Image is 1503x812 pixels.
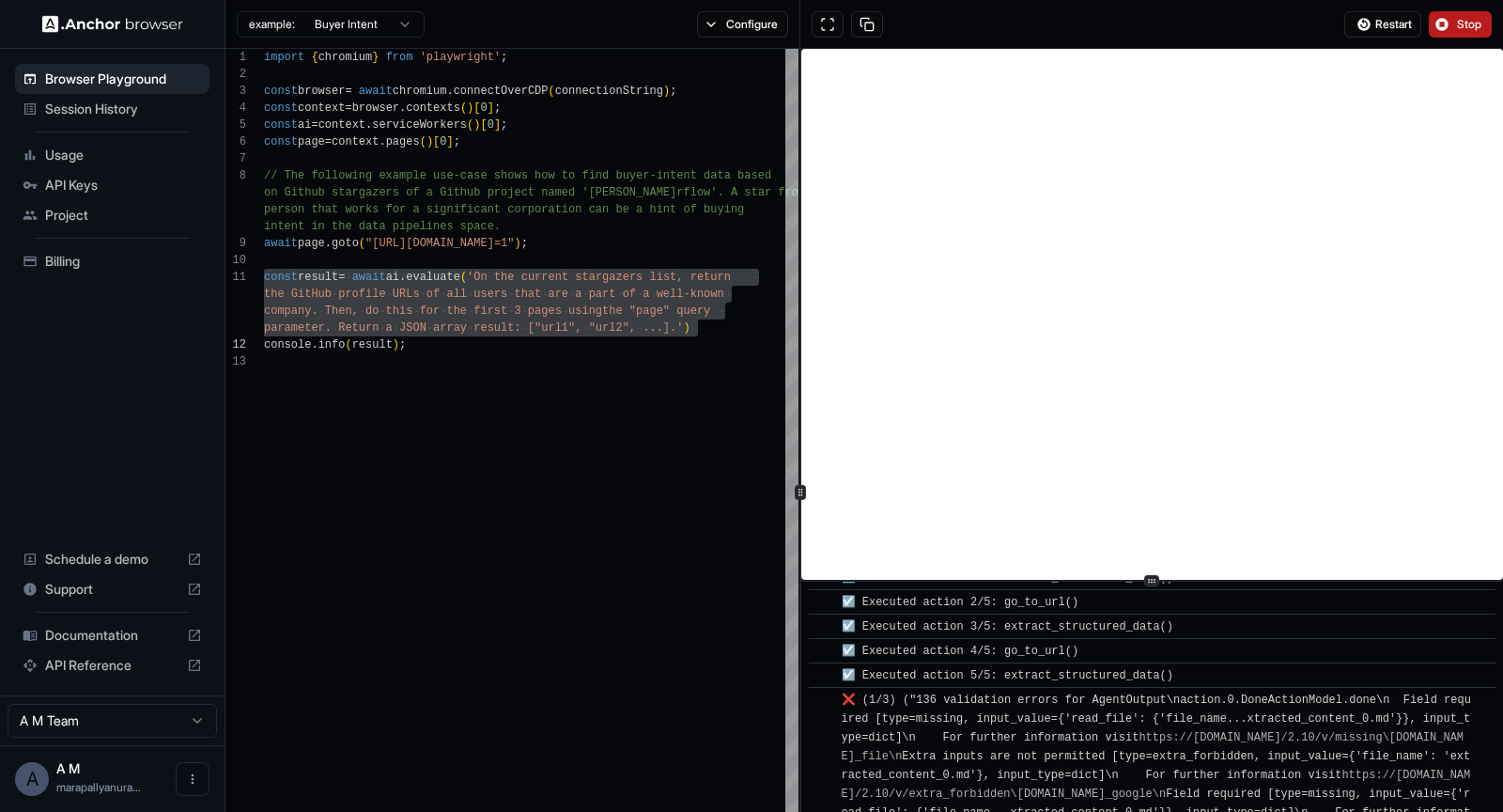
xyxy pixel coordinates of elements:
span: on Github stargazers of a Github project named '[PERSON_NAME] [264,186,676,199]
span: { [311,51,318,64]
div: API Reference [15,650,209,680]
span: = [311,118,318,132]
span: = [345,101,351,115]
div: 2 [225,66,246,83]
span: ] [446,135,453,148]
button: Configure [697,11,788,38]
span: ( [460,101,467,115]
span: ☑️ Executed action 4/5: go_to_url() [842,645,1079,658]
span: browser [352,101,399,115]
div: 7 [225,150,246,167]
span: . [399,101,406,115]
span: result [298,271,338,284]
span: const [264,135,298,148]
span: = [345,85,351,98]
span: ( [420,135,426,148]
span: . [446,85,453,98]
span: ; [501,118,507,132]
span: serviceWorkers [372,118,467,132]
span: Session History [45,100,202,118]
span: } [372,51,379,64]
span: 'On the current stargazers list, return [467,271,731,284]
span: rflow'. A star from a [676,186,818,199]
span: browser [298,85,345,98]
span: ai [386,271,399,284]
span: await [264,237,298,250]
span: "[URL][DOMAIN_NAME] [365,237,494,250]
span: 'playwright' [420,51,501,64]
button: Restart [1344,11,1421,38]
span: ) [467,101,473,115]
span: ( [549,85,555,98]
span: ( [467,118,473,132]
span: = [338,271,345,284]
div: 8 [225,167,246,184]
span: person that works for a significant corporation ca [264,203,602,216]
span: contexts [406,101,460,115]
span: ) [663,85,670,98]
span: pages [386,135,420,148]
span: Documentation [45,626,179,645]
span: Restart [1375,17,1412,32]
span: ( [345,338,351,351]
span: the "page" query [602,304,710,318]
div: 6 [225,133,246,150]
span: Usage [45,146,202,164]
span: ) [426,135,433,148]
span: =1" [494,237,515,250]
span: . [365,118,372,132]
span: [ [473,101,480,115]
span: const [264,101,298,115]
span: await [352,271,386,284]
span: ) [473,118,480,132]
span: ; [454,135,460,148]
div: Session History [15,94,209,124]
div: 4 [225,100,246,117]
span: ) [683,321,690,335]
span: goto [332,237,359,250]
span: ; [399,338,406,351]
button: Open in full screen [812,11,844,38]
span: info [318,338,346,351]
span: API Keys [45,176,202,195]
span: ☑️ Executed action 5/5: extract_structured_data() [842,669,1173,682]
span: result [352,338,393,351]
span: 0 [480,101,487,115]
span: ​ [818,617,828,636]
span: Schedule a demo [45,550,179,569]
span: Stop [1457,17,1483,32]
div: API Keys [15,170,209,200]
div: Billing [15,246,209,276]
span: const [264,118,298,132]
span: intent in the data pipelines space. [264,220,501,233]
span: 0 [488,118,494,132]
div: Documentation [15,620,209,650]
span: ☑️ Executed action 1/5: extract_structured_data() [842,571,1173,585]
span: ; [670,85,676,98]
span: ; [494,101,501,115]
span: . [399,271,406,284]
span: ; [501,51,507,64]
span: n be a hint of buying [602,203,744,216]
span: ) [514,237,520,250]
span: [ [480,118,487,132]
span: connectOverCDP [454,85,549,98]
div: Project [15,200,209,230]
div: 1 [225,49,246,66]
button: Open menu [176,762,209,796]
span: console [264,338,311,351]
span: Support [45,580,179,599]
span: const [264,271,298,284]
span: [ [433,135,440,148]
button: Copy session ID [851,11,883,38]
span: ( [359,237,365,250]
span: chromium [393,85,447,98]
span: ) [393,338,399,351]
span: ​ [818,666,828,685]
img: Anchor Logo [42,15,183,33]
span: A M [56,760,80,776]
span: connectionString [555,85,663,98]
span: ☑️ Executed action 3/5: extract_structured_data() [842,620,1173,633]
span: context [332,135,379,148]
span: evaluate [406,271,460,284]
